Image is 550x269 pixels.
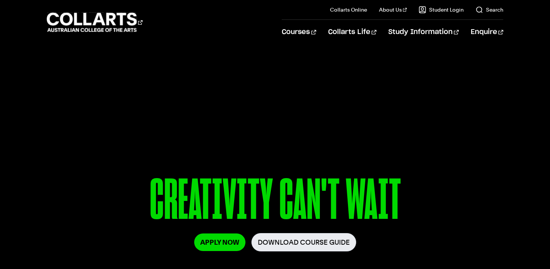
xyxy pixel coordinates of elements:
a: Study Information [388,20,459,45]
a: About Us [379,6,407,13]
a: Search [476,6,503,13]
div: Go to homepage [47,12,143,33]
a: Collarts Online [330,6,367,13]
a: Courses [282,20,316,45]
a: Enquire [471,20,503,45]
a: Collarts Life [328,20,376,45]
a: Apply Now [194,233,245,251]
a: Download Course Guide [251,233,356,251]
p: CREATIVITY CAN'T WAIT [52,171,498,233]
a: Student Login [419,6,464,13]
